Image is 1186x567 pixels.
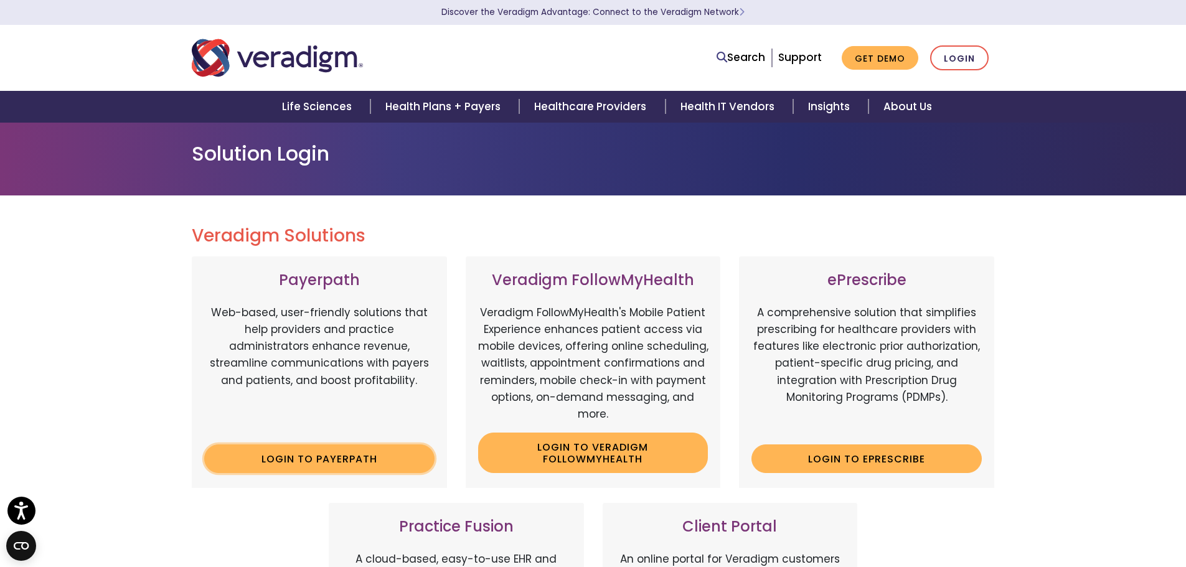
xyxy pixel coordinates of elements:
[666,91,793,123] a: Health IT Vendors
[930,45,989,71] a: Login
[615,518,845,536] h3: Client Portal
[793,91,868,123] a: Insights
[192,225,995,246] h2: Veradigm Solutions
[751,444,982,473] a: Login to ePrescribe
[778,50,822,65] a: Support
[192,37,363,78] img: Veradigm logo
[192,142,995,166] h1: Solution Login
[947,477,1171,552] iframe: Drift Chat Widget
[739,6,745,18] span: Learn More
[717,49,765,66] a: Search
[751,271,982,289] h3: ePrescribe
[204,271,435,289] h3: Payerpath
[6,531,36,561] button: Open CMP widget
[478,271,708,289] h3: Veradigm FollowMyHealth
[341,518,572,536] h3: Practice Fusion
[267,91,370,123] a: Life Sciences
[204,304,435,435] p: Web-based, user-friendly solutions that help providers and practice administrators enhance revenu...
[441,6,745,18] a: Discover the Veradigm Advantage: Connect to the Veradigm NetworkLearn More
[204,444,435,473] a: Login to Payerpath
[868,91,947,123] a: About Us
[519,91,665,123] a: Healthcare Providers
[478,304,708,423] p: Veradigm FollowMyHealth's Mobile Patient Experience enhances patient access via mobile devices, o...
[751,304,982,435] p: A comprehensive solution that simplifies prescribing for healthcare providers with features like ...
[478,433,708,473] a: Login to Veradigm FollowMyHealth
[370,91,519,123] a: Health Plans + Payers
[842,46,918,70] a: Get Demo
